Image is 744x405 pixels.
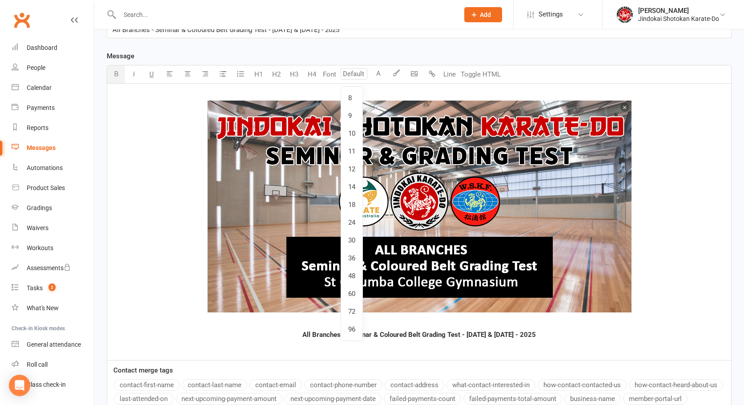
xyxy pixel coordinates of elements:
input: Default [341,68,367,80]
button: H3 [285,65,303,83]
input: Search... [117,8,453,21]
div: Roll call [27,361,48,368]
button: how-contact-heard-about-us [629,379,723,391]
a: 24 [341,214,362,231]
label: Contact merge tags [113,365,173,376]
div: [PERSON_NAME] [638,7,719,15]
button: H2 [267,65,285,83]
button: contact-phone-number [304,379,382,391]
button: Add [464,7,502,22]
span: Settings [539,4,563,24]
a: Clubworx [11,9,33,31]
span: U [149,70,154,78]
button: member-portal-url [623,393,688,405]
button: contact-email [249,379,302,391]
a: Workouts [12,238,94,258]
span: Add [480,11,491,18]
a: 96 [341,320,362,338]
button: contact-first-name [114,379,180,391]
button: Toggle HTML [458,65,503,83]
a: General attendance kiosk mode [12,335,94,355]
a: 8 [341,89,362,107]
div: Waivers [27,224,48,231]
a: Messages [12,138,94,158]
img: thumb_image1661986740.png [616,6,634,24]
a: Payments [12,98,94,118]
span: All Branches - Seminar & Coloured Belt Grading Test - [DATE] & [DATE] - 2025 [113,26,339,34]
button: contact-last-name [182,379,247,391]
button: what-contact-interested-in [446,379,535,391]
a: 12 [341,160,362,178]
button: next-upcoming-payment-date [285,393,382,405]
span: All Branches - Seminar & Coloured Belt Grading Test - [DATE] & [DATE] - 2025 [302,331,536,339]
a: 30 [341,231,362,249]
a: 10 [341,125,362,142]
a: Automations [12,158,94,178]
span: 2 [48,283,56,291]
a: Tasks 2 [12,278,94,298]
button: Font [321,65,338,83]
button: last-attended-on [114,393,173,405]
a: Dashboard [12,38,94,58]
div: General attendance [27,341,81,348]
div: Gradings [27,204,52,211]
div: Tasks [27,284,43,292]
div: What's New [27,304,59,312]
a: 72 [341,303,362,320]
button: U [143,65,161,83]
div: Calendar [27,84,52,91]
button: how-contact-contacted-us [538,379,627,391]
a: 36 [341,249,362,267]
a: Roll call [12,355,94,375]
a: 11 [341,142,362,160]
button: H4 [303,65,321,83]
div: Dashboard [27,44,57,51]
a: What's New [12,298,94,318]
button: contact-address [385,379,444,391]
label: Message [107,51,134,61]
button: Line [441,65,458,83]
a: Class kiosk mode [12,375,94,395]
a: Assessments [12,258,94,278]
a: 14 [341,178,362,196]
a: Reports [12,118,94,138]
div: Messages [27,144,56,151]
a: 48 [341,267,362,285]
img: 6dadeebf-6a5d-4aab-89be-3543506545b4.png [207,101,631,312]
div: Workouts [27,244,53,251]
div: Product Sales [27,184,65,191]
div: Reports [27,124,48,131]
div: Open Intercom Messenger [9,375,30,396]
div: Automations [27,164,63,171]
div: Class check-in [27,381,66,388]
button: A [370,65,387,83]
div: Assessments [27,264,71,271]
button: failed-payments-count [384,393,461,405]
a: Calendar [12,78,94,98]
div: People [27,64,45,71]
a: 60 [341,285,362,303]
button: failed-payments-total-amount [463,393,562,405]
div: Jindokai Shotokan Karate-Do [638,15,719,23]
a: Gradings [12,198,94,218]
button: business-name [564,393,621,405]
a: 18 [341,196,362,214]
a: 9 [341,107,362,125]
a: People [12,58,94,78]
a: Waivers [12,218,94,238]
button: H1 [249,65,267,83]
button: next-upcoming-payment-amount [176,393,282,405]
a: Product Sales [12,178,94,198]
div: Payments [27,104,55,111]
